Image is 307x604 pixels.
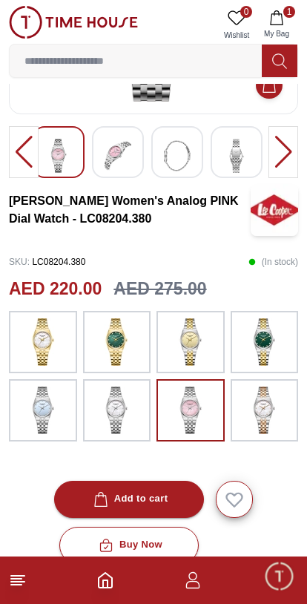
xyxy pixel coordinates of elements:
[54,481,205,518] button: Add to cart
[9,276,102,302] h2: AED 220.00
[258,28,295,39] span: My Bag
[90,490,168,508] div: Add to cart
[9,257,30,267] span: SKU :
[256,72,283,99] button: Add to Cart
[245,318,283,366] img: ...
[113,276,206,302] h3: AED 275.00
[59,527,199,564] button: Buy Now
[251,184,298,236] img: Lee Cooper Women's Analog PINK Dial Watch - LC08204.380
[9,251,85,273] p: LC08204.380
[24,318,62,366] img: ...
[245,387,283,434] img: ...
[96,571,114,589] a: Home
[24,387,62,434] img: ...
[98,387,135,434] img: ...
[9,6,138,39] img: ...
[172,387,209,434] img: ...
[105,139,131,173] img: Lee Cooper Women's Analog Beige MOP Dial Watch - LC08204.120
[172,318,209,366] img: ...
[223,139,250,173] img: Lee Cooper Women's Analog Beige MOP Dial Watch - LC08204.120
[240,6,252,18] span: 0
[9,192,251,228] h3: [PERSON_NAME] Women's Analog PINK Dial Watch - LC08204.380
[263,560,296,593] div: Chat Widget
[98,318,135,366] img: ...
[164,139,191,173] img: Lee Cooper Women's Analog Beige MOP Dial Watch - LC08204.120
[248,251,298,273] p: ( In stock )
[255,6,298,44] button: 1My Bag
[218,6,255,44] a: 0Wishlist
[45,139,72,173] img: Lee Cooper Women's Analog Beige MOP Dial Watch - LC08204.120
[283,6,295,18] span: 1
[96,536,162,554] div: Buy Now
[218,30,255,41] span: Wishlist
